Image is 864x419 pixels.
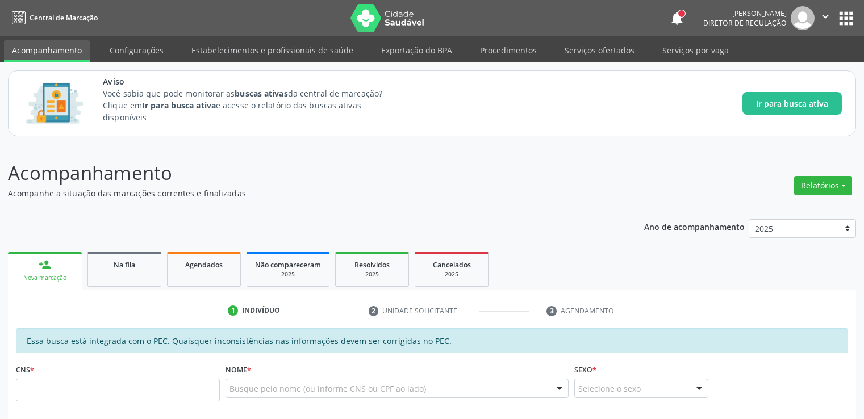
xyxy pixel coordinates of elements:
[433,260,471,270] span: Cancelados
[794,176,852,195] button: Relatórios
[8,187,602,199] p: Acompanhe a situação das marcações correntes e finalizadas
[703,9,787,18] div: [PERSON_NAME]
[142,100,216,111] strong: Ir para busca ativa
[229,383,426,395] span: Busque pelo nome (ou informe CNS ou CPF ao lado)
[235,88,287,99] strong: buscas ativas
[30,13,98,23] span: Central de Marcação
[185,260,223,270] span: Agendados
[815,6,836,30] button: 
[557,40,642,60] a: Serviços ofertados
[103,87,403,123] p: Você sabia que pode monitorar as da central de marcação? Clique em e acesse o relatório das busca...
[354,260,390,270] span: Resolvidos
[16,274,74,282] div: Nova marcação
[472,40,545,60] a: Procedimentos
[742,92,842,115] button: Ir para busca ativa
[578,383,641,395] span: Selecione o sexo
[114,260,135,270] span: Na fila
[423,270,480,279] div: 2025
[654,40,737,60] a: Serviços por vaga
[574,361,596,379] label: Sexo
[344,270,400,279] div: 2025
[669,10,685,26] button: notifications
[102,40,172,60] a: Configurações
[819,10,832,23] i: 
[242,305,280,316] div: Indivíduo
[226,361,251,379] label: Nome
[22,78,87,129] img: Imagem de CalloutCard
[756,98,828,110] span: Ir para busca ativa
[39,258,51,271] div: person_add
[836,9,856,28] button: apps
[16,361,34,379] label: CNS
[373,40,460,60] a: Exportação do BPA
[8,159,602,187] p: Acompanhamento
[103,76,403,87] span: Aviso
[183,40,361,60] a: Estabelecimentos e profissionais de saúde
[8,9,98,27] a: Central de Marcação
[644,219,745,233] p: Ano de acompanhamento
[4,40,90,62] a: Acompanhamento
[255,270,321,279] div: 2025
[228,305,238,316] div: 1
[16,328,848,353] div: Essa busca está integrada com o PEC. Quaisquer inconsistências nas informações devem ser corrigid...
[791,6,815,30] img: img
[255,260,321,270] span: Não compareceram
[703,18,787,28] span: Diretor de regulação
